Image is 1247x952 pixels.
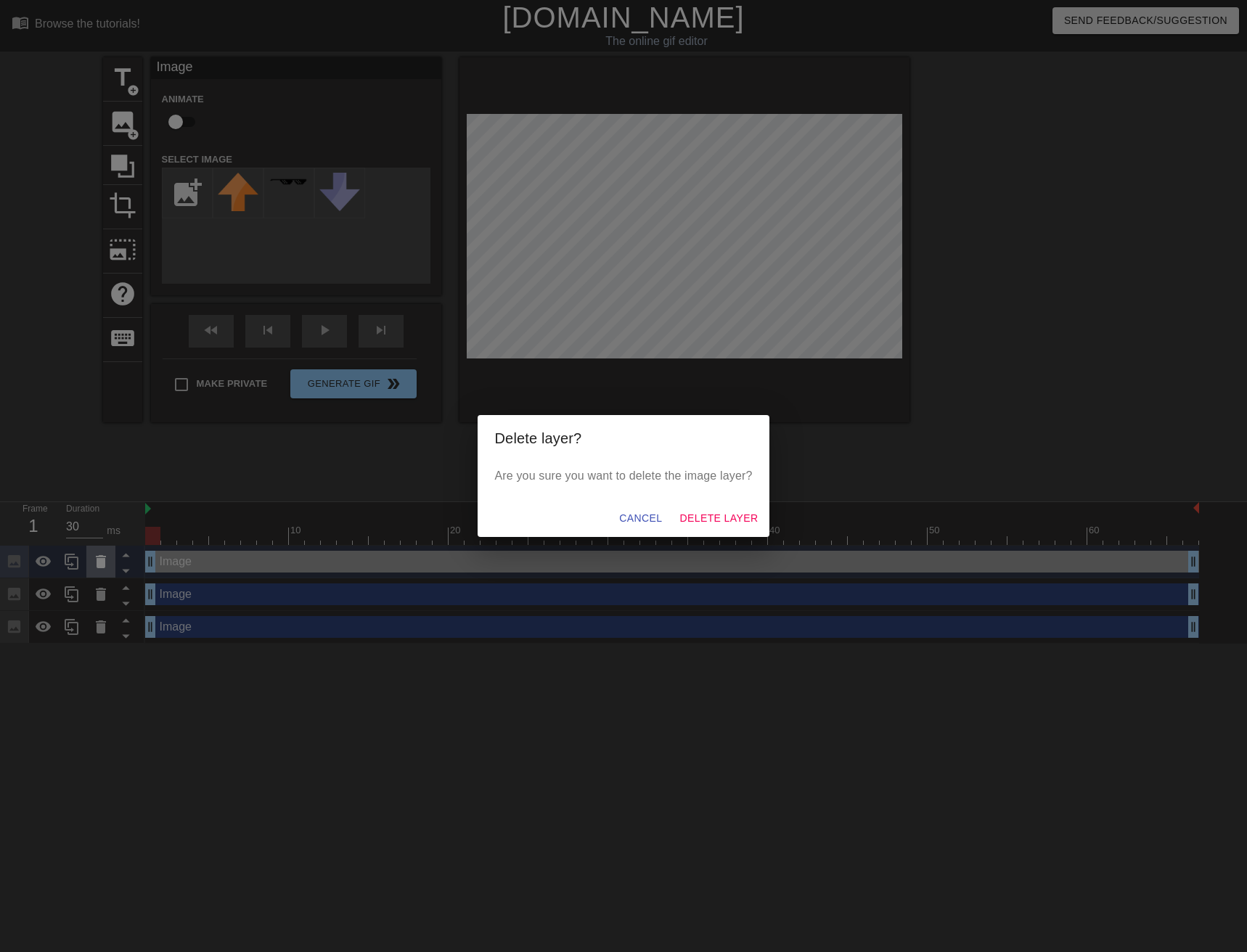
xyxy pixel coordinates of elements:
button: Delete Layer [674,505,764,532]
h2: Delete layer? [495,427,753,450]
p: Are you sure you want to delete the image layer? [495,467,753,485]
span: Delete Layer [679,509,758,528]
button: Cancel [613,505,668,532]
span: Cancel [619,509,662,528]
